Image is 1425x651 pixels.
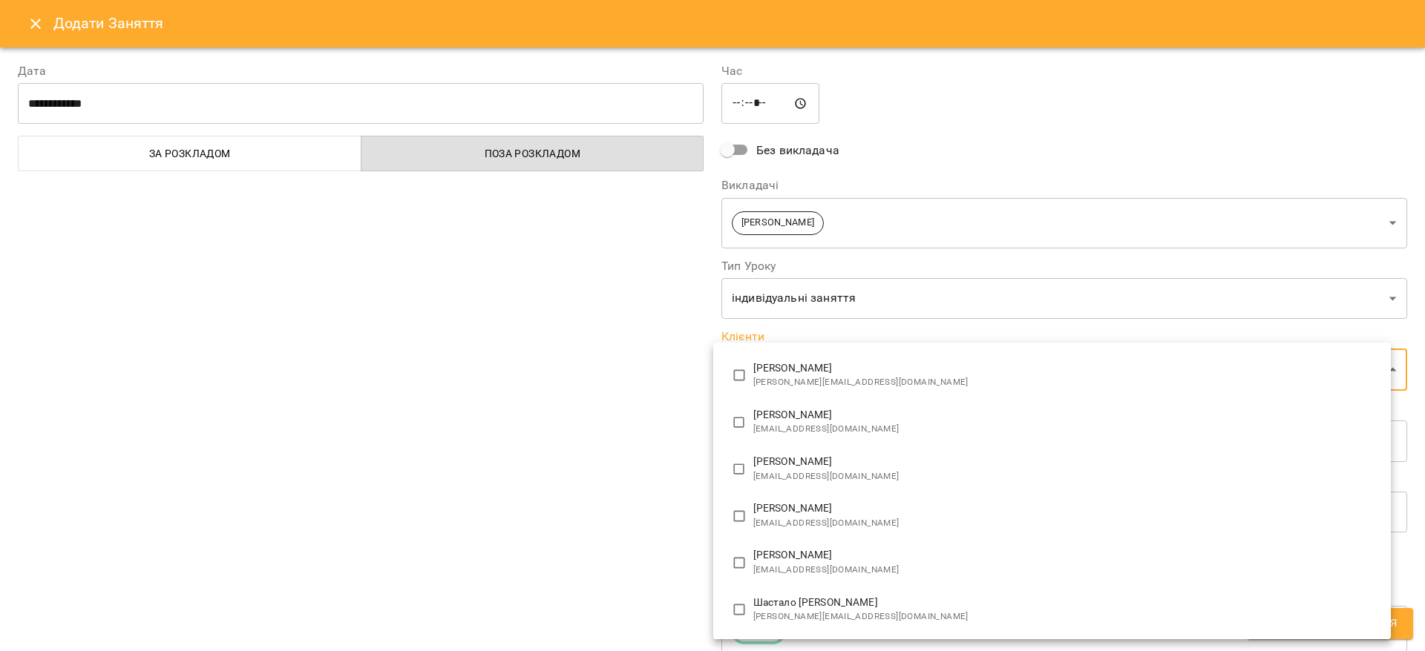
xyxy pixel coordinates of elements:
p: [PERSON_NAME] [753,501,1379,516]
p: [PERSON_NAME] [753,455,1379,469]
span: [PERSON_NAME][EMAIL_ADDRESS][DOMAIN_NAME] [753,375,1379,390]
span: [EMAIL_ADDRESS][DOMAIN_NAME] [753,516,1379,531]
p: Шастало [PERSON_NAME] [753,595,1379,610]
span: [EMAIL_ADDRESS][DOMAIN_NAME] [753,563,1379,578]
span: [EMAIL_ADDRESS][DOMAIN_NAME] [753,469,1379,484]
p: [PERSON_NAME] [753,408,1379,423]
span: [EMAIL_ADDRESS][DOMAIN_NAME] [753,422,1379,437]
p: [PERSON_NAME] [753,548,1379,563]
span: [PERSON_NAME][EMAIL_ADDRESS][DOMAIN_NAME] [753,609,1379,624]
p: [PERSON_NAME] [753,361,1379,376]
